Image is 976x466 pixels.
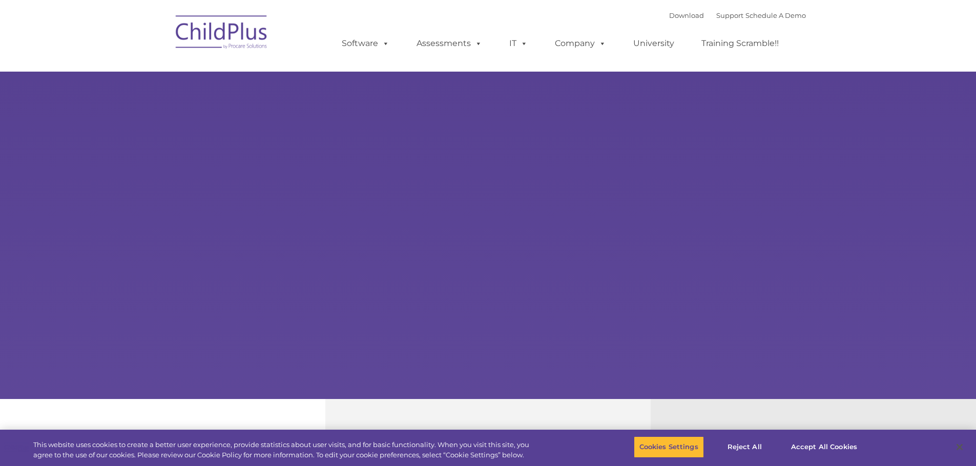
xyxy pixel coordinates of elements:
button: Cookies Settings [634,436,704,458]
a: IT [499,33,538,54]
a: Support [716,11,743,19]
a: Software [331,33,400,54]
a: Schedule A Demo [745,11,806,19]
button: Close [948,436,971,458]
font: | [669,11,806,19]
button: Reject All [713,436,777,458]
img: ChildPlus by Procare Solutions [171,8,273,59]
button: Accept All Cookies [785,436,863,458]
a: Company [545,33,616,54]
a: University [623,33,684,54]
a: Training Scramble!! [691,33,789,54]
a: Assessments [406,33,492,54]
div: This website uses cookies to create a better user experience, provide statistics about user visit... [33,440,537,460]
a: Download [669,11,704,19]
